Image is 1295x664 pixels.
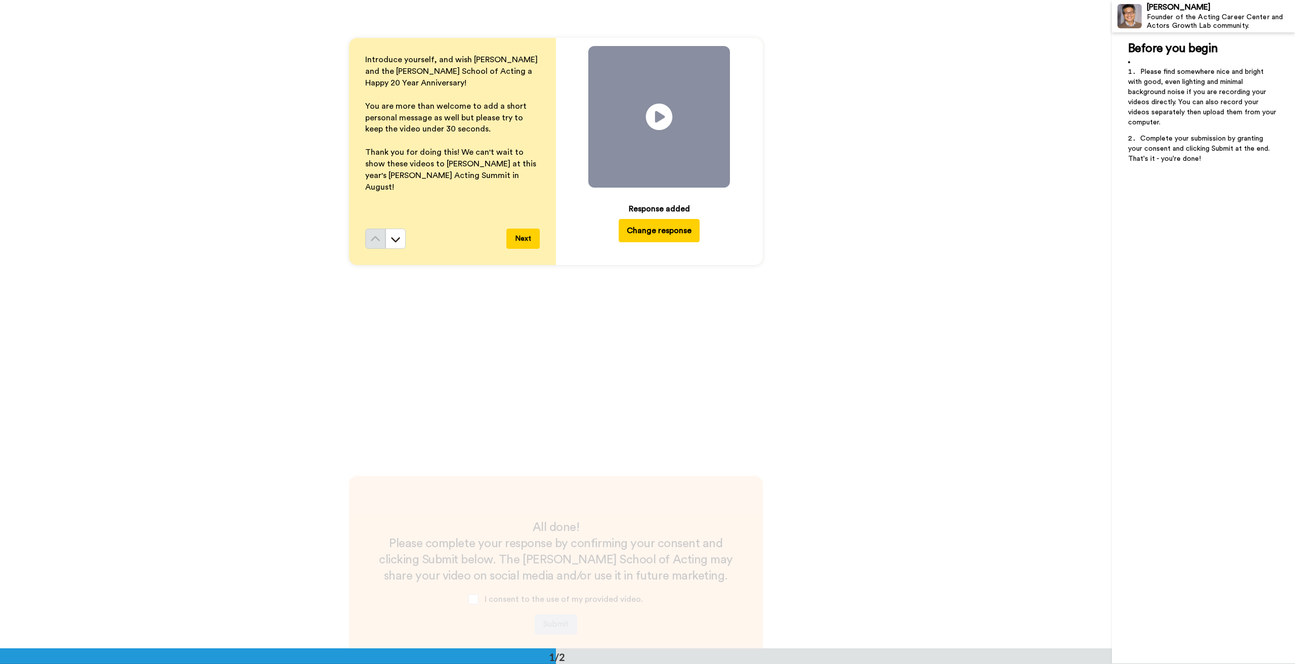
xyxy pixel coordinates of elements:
[1128,68,1278,126] span: Please find somewhere nice and bright with good, even lighting and minimal background noise if yo...
[1147,13,1294,30] div: Founder of the Acting Career Center and Actors Growth Lab community.
[365,56,540,87] span: Introduce yourself, and wish [PERSON_NAME] and the [PERSON_NAME] School of Acting a Happy 20 Year...
[629,203,690,215] div: Response added
[506,229,540,249] button: Next
[365,102,529,134] span: You are more than welcome to add a short personal message as well but please try to keep the vide...
[533,650,581,664] div: 1/2
[1147,3,1294,12] div: [PERSON_NAME]
[365,148,538,191] span: Thank you for doing this! We can't wait to show these videos to [PERSON_NAME] at this year's [PER...
[619,219,700,242] button: Change response
[1117,4,1142,28] img: Profile Image
[1128,42,1218,55] span: Before you begin
[1128,135,1272,162] span: Complete your submission by granting your consent and clicking Submit at the end. That's it - you...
